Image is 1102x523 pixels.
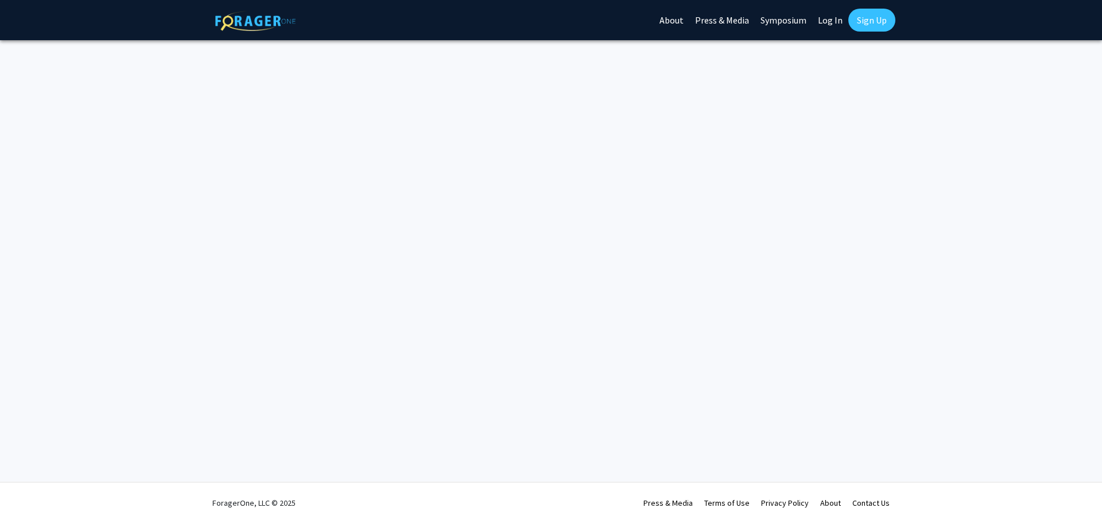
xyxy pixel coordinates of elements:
a: Contact Us [852,498,890,508]
a: About [820,498,841,508]
img: ForagerOne Logo [215,11,296,31]
a: Privacy Policy [761,498,809,508]
a: Terms of Use [704,498,750,508]
a: Press & Media [643,498,693,508]
div: ForagerOne, LLC © 2025 [212,483,296,523]
a: Sign Up [848,9,895,32]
